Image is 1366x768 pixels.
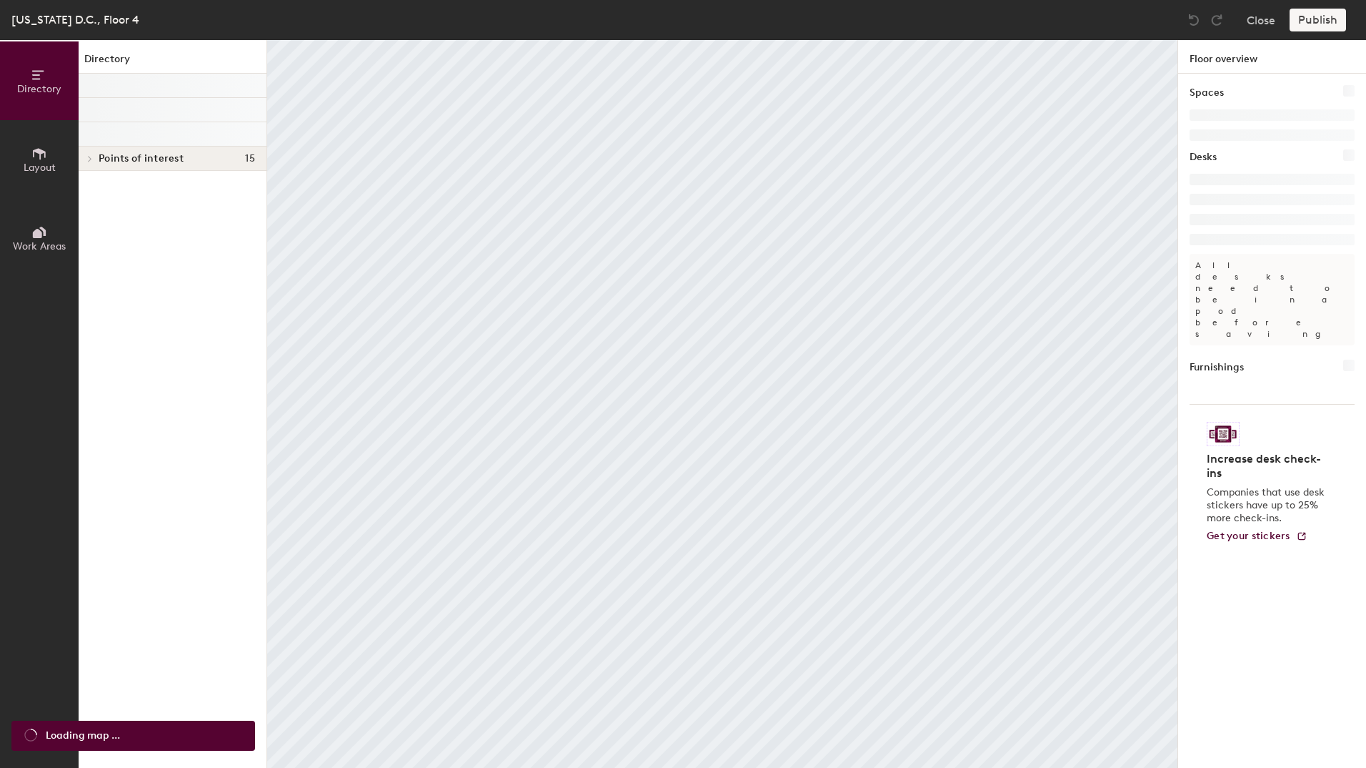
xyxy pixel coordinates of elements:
h1: Desks [1190,149,1217,165]
span: Work Areas [13,240,66,252]
img: Redo [1210,13,1224,27]
span: Directory [17,83,61,95]
button: Close [1247,9,1275,31]
span: Points of interest [99,153,184,164]
canvas: Map [267,40,1177,768]
h1: Floor overview [1178,40,1366,74]
span: Loading map ... [46,728,120,744]
span: Layout [24,162,56,174]
h1: Directory [79,51,266,74]
img: Undo [1187,13,1201,27]
a: Get your stickers [1207,531,1307,543]
span: 15 [245,153,255,164]
div: [US_STATE] D.C., Floor 4 [11,11,139,29]
h1: Furnishings [1190,360,1244,375]
p: Companies that use desk stickers have up to 25% more check-ins. [1207,486,1329,525]
h4: Increase desk check-ins [1207,452,1329,481]
img: Sticker logo [1207,422,1240,446]
span: Get your stickers [1207,530,1290,542]
h1: Spaces [1190,85,1224,101]
p: All desks need to be in a pod before saving [1190,254,1355,345]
